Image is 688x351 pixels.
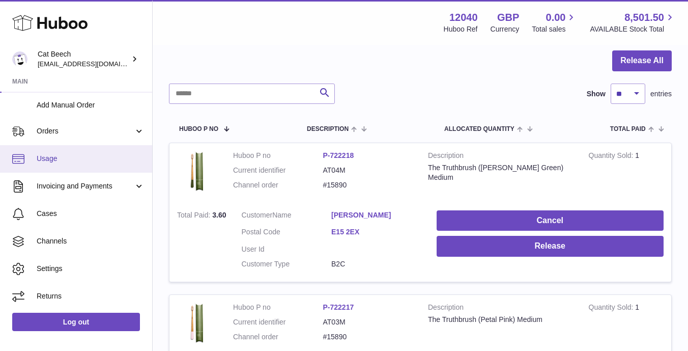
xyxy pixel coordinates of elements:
a: Log out [12,313,140,331]
span: AVAILABLE Stock Total [590,24,676,34]
dt: Name [242,210,332,223]
dt: Channel order [233,180,323,190]
span: Usage [37,154,145,164]
span: 3.60 [212,211,226,219]
div: The Truthbrush (Petal Pink) Medium [428,315,574,325]
dt: Current identifier [233,317,323,327]
span: Customer [242,211,273,219]
strong: Description [428,151,574,163]
span: ALLOCATED Quantity [444,126,514,132]
span: [EMAIL_ADDRESS][DOMAIN_NAME] [38,60,150,68]
td: 1 [581,143,671,203]
span: Orders [37,126,134,136]
dd: #15890 [323,332,413,342]
dt: Customer Type [242,259,332,269]
label: Show [587,89,606,99]
strong: Description [428,303,574,315]
dt: Postal Code [242,227,332,239]
div: Cat Beech [38,49,129,69]
span: 0.00 [546,11,566,24]
button: Cancel [437,210,664,231]
span: entries [650,89,672,99]
dd: B2C [331,259,421,269]
strong: Quantity Sold [589,303,636,314]
span: Description [307,126,349,132]
span: Total sales [532,24,577,34]
span: 8,501.50 [624,11,664,24]
span: Invoicing and Payments [37,181,134,191]
dd: #15890 [323,180,413,190]
strong: GBP [497,11,519,24]
dt: Huboo P no [233,303,323,312]
div: Currency [491,24,520,34]
a: P-722218 [323,151,354,159]
dd: AT04M [323,166,413,175]
img: AT03M.jpg [177,303,218,343]
strong: Total Paid [177,211,212,222]
dt: Channel order [233,332,323,342]
img: Cat@thetruthbrush.com [12,51,27,67]
strong: 12040 [449,11,478,24]
span: Channels [37,236,145,246]
a: 0.00 Total sales [532,11,577,34]
div: Huboo Ref [444,24,478,34]
a: E15 2EX [331,227,421,237]
dt: User Id [242,245,332,254]
dt: Huboo P no [233,151,323,160]
dt: Current identifier [233,166,323,175]
span: Cases [37,209,145,219]
span: Huboo P no [179,126,218,132]
button: Release [437,236,664,257]
div: The Truthbrush ([PERSON_NAME] Green) Medium [428,163,574,182]
strong: Quantity Sold [589,151,636,162]
span: Total paid [610,126,646,132]
a: 8,501.50 AVAILABLE Stock Total [590,11,676,34]
span: Returns [37,291,145,301]
span: Settings [37,264,145,274]
button: Release All [612,50,672,71]
dd: AT03M [323,317,413,327]
a: [PERSON_NAME] [331,210,421,220]
a: P-722217 [323,303,354,311]
span: Add Manual Order [37,100,145,110]
img: AT04M.jpg [177,151,218,192]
